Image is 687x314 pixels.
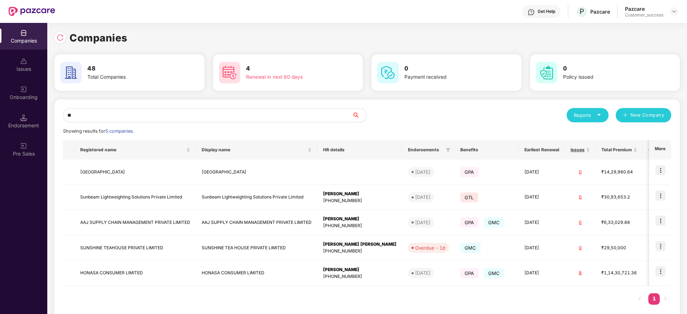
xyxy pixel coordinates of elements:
td: [DATE] [519,210,565,235]
td: [GEOGRAPHIC_DATA] [196,160,317,185]
div: [DATE] [415,219,431,226]
img: svg+xml;base64,PHN2ZyBpZD0iSXNzdWVzX2Rpc2FibGVkIiB4bWxucz0iaHR0cDovL3d3dy53My5vcmcvMjAwMC9zdmciIH... [20,58,27,65]
td: HONASA CONSUMER LIMITED [75,261,196,286]
td: Sunbeam Lightweighting Solutions Private Limited [75,185,196,210]
img: icon [655,191,666,201]
div: Policy issued [563,73,653,81]
span: caret-down [597,113,601,117]
span: GMC [484,268,504,278]
img: icon [655,241,666,251]
th: Benefits [455,140,519,160]
div: Total Companies [87,73,178,81]
div: [DATE] [415,193,431,201]
span: plus [623,113,628,118]
td: SUNSHINE TEA HOUSE PRIVATE LIMITED [196,235,317,261]
li: 1 [648,293,660,305]
button: left [634,293,645,305]
span: Total Premium [601,147,632,153]
div: [PHONE_NUMBER] [323,248,397,255]
td: HONASA CONSUMER LIMITED [196,261,317,286]
div: [PHONE_NUMBER] [323,222,397,229]
th: More [649,140,671,160]
img: icon [655,165,666,175]
span: filter [446,148,450,152]
a: 1 [648,293,660,304]
div: [DATE] [415,168,431,176]
img: svg+xml;base64,PHN2ZyBpZD0iSGVscC0zMngzMiIgeG1sbnM9Imh0dHA6Ly93d3cudzMub3JnLzIwMDAvc3ZnIiB3aWR0aD... [528,9,535,16]
span: left [638,296,642,301]
div: ₹6,33,029.88 [601,219,637,226]
img: svg+xml;base64,PHN2ZyBpZD0iQ29tcGFuaWVzIiB4bWxucz0iaHR0cDovL3d3dy53My5vcmcvMjAwMC9zdmciIHdpZHRoPS... [20,29,27,36]
span: Showing results for [63,128,134,134]
h3: 0 [563,64,653,73]
div: 0 [571,169,590,176]
button: search [352,108,367,122]
div: 0 [571,245,590,251]
h3: 0 [404,64,495,73]
th: Earliest Renewal [519,140,565,160]
th: Display name [196,140,317,160]
th: Issues [565,140,596,160]
div: ₹1,14,30,721.36 [601,270,637,276]
div: Overdue - 1d [415,244,445,251]
div: [PERSON_NAME] [323,191,397,197]
th: Total Premium [596,140,643,160]
h1: Companies [69,30,128,46]
td: AAJ SUPPLY CHAIN MANAGEMENT PRIVATE LIMITED [75,210,196,235]
div: Customer_success [625,12,663,18]
img: svg+xml;base64,PHN2ZyB4bWxucz0iaHR0cDovL3d3dy53My5vcmcvMjAwMC9zdmciIHdpZHRoPSI2MCIgaGVpZ2h0PSI2MC... [60,62,82,83]
th: HR details [317,140,402,160]
h3: 4 [246,64,336,73]
span: GTL [460,192,478,202]
button: plusNew Company [616,108,671,122]
div: 0 [571,194,590,201]
span: Issues [571,147,585,153]
td: [GEOGRAPHIC_DATA] [75,160,196,185]
div: Renewal in next 60 days [246,73,336,81]
td: [DATE] [519,235,565,261]
div: Reports [574,112,601,119]
span: 5 companies. [105,128,134,134]
span: GMC [484,217,504,227]
img: svg+xml;base64,PHN2ZyB3aWR0aD0iMjAiIGhlaWdodD0iMjAiIHZpZXdCb3g9IjAgMCAyMCAyMCIgZmlsbD0ibm9uZSIgeG... [20,86,27,93]
td: SUNSHINE TEAHOUSE PRIVATE LIMITED [75,235,196,261]
span: Registered name [80,147,185,153]
span: right [663,296,668,301]
div: Pazcare [590,8,610,15]
span: New Company [630,112,664,119]
img: icon [655,266,666,276]
img: svg+xml;base64,PHN2ZyB4bWxucz0iaHR0cDovL3d3dy53My5vcmcvMjAwMC9zdmciIHdpZHRoPSI2MCIgaGVpZ2h0PSI2MC... [219,62,240,83]
li: Previous Page [634,293,645,305]
td: [DATE] [519,160,565,185]
div: [PERSON_NAME] [PERSON_NAME] [323,241,397,248]
div: Get Help [538,9,555,14]
div: [PHONE_NUMBER] [323,273,397,280]
img: svg+xml;base64,PHN2ZyB3aWR0aD0iMTQuNSIgaGVpZ2h0PSIxNC41IiB2aWV3Qm94PSIwIDAgMTYgMTYiIGZpbGw9Im5vbm... [20,114,27,121]
button: right [660,293,671,305]
td: Sunbeam Lightweighting Solutions Private Limited [196,185,317,210]
div: [PHONE_NUMBER] [323,197,397,204]
span: GPA [460,167,479,177]
img: icon [655,216,666,226]
span: GMC [460,243,481,253]
div: ₹30,93,653.2 [601,194,637,201]
img: svg+xml;base64,PHN2ZyBpZD0iUmVsb2FkLTMyeDMyIiB4bWxucz0iaHR0cDovL3d3dy53My5vcmcvMjAwMC9zdmciIHdpZH... [57,34,64,41]
li: Next Page [660,293,671,305]
div: [PERSON_NAME] [323,216,397,222]
img: svg+xml;base64,PHN2ZyBpZD0iRHJvcGRvd24tMzJ4MzIiIHhtbG5zPSJodHRwOi8vd3d3LnczLm9yZy8yMDAwL3N2ZyIgd2... [671,9,677,14]
div: ₹14,29,980.64 [601,169,637,176]
div: [PERSON_NAME] [323,266,397,273]
th: Registered name [75,140,196,160]
span: GPA [460,217,479,227]
td: [DATE] [519,261,565,286]
div: [DATE] [415,269,431,276]
img: svg+xml;base64,PHN2ZyB4bWxucz0iaHR0cDovL3d3dy53My5vcmcvMjAwMC9zdmciIHdpZHRoPSI2MCIgaGVpZ2h0PSI2MC... [377,62,399,83]
span: Endorsements [408,147,443,153]
h3: 48 [87,64,178,73]
span: P [580,7,584,16]
div: Payment received [404,73,495,81]
div: 8 [571,270,590,276]
div: ₹29,50,000 [601,245,637,251]
span: Display name [202,147,306,153]
div: 0 [571,219,590,226]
